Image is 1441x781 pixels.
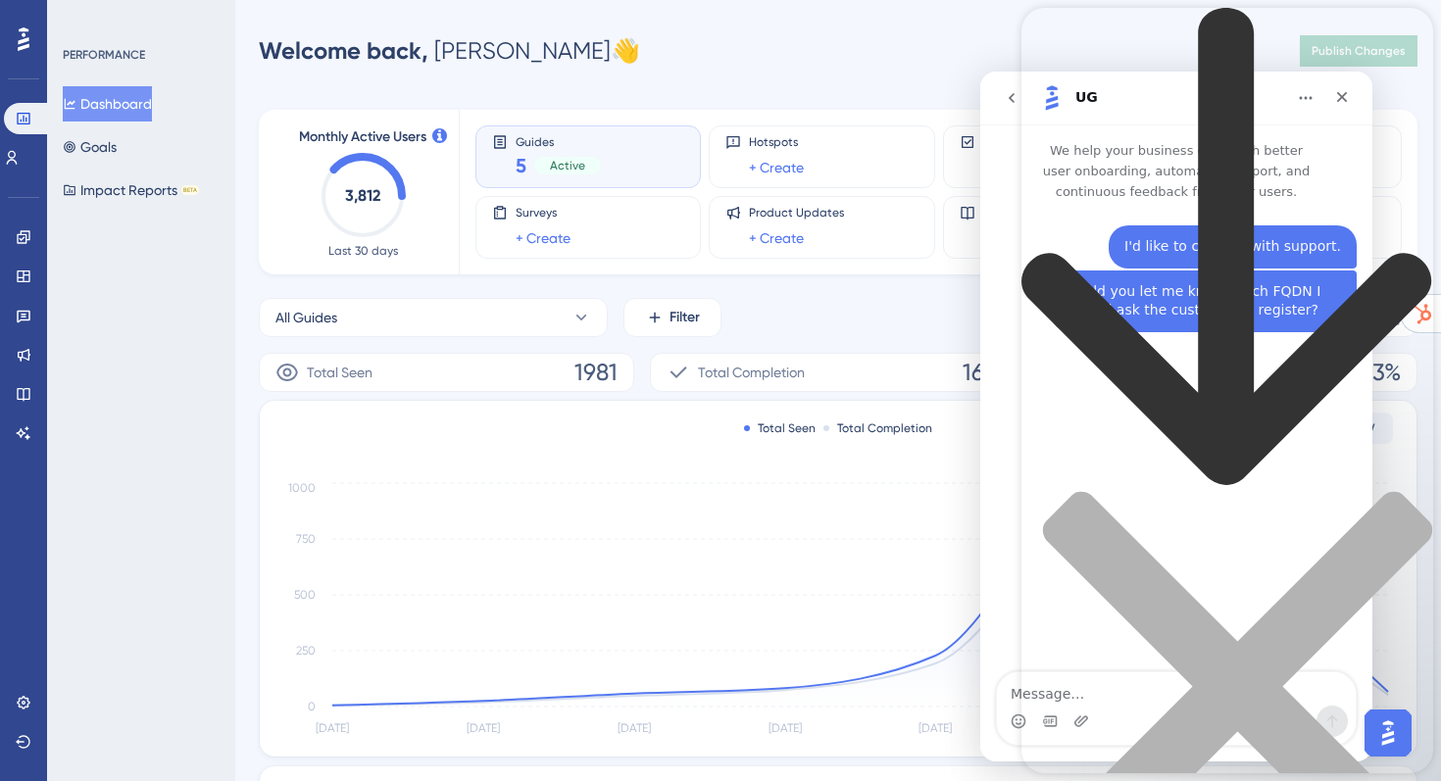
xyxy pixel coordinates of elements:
[296,644,316,658] tspan: 250
[259,298,608,337] button: All Guides
[181,185,199,195] div: BETA
[516,205,571,220] span: Surveys
[769,721,802,735] tspan: [DATE]
[749,134,804,150] span: Hotspots
[516,152,526,179] span: 5
[574,357,618,388] span: 1981
[328,243,398,259] span: Last 30 days
[296,532,316,546] tspan: 750
[670,306,700,329] span: Filter
[823,420,932,436] div: Total Completion
[516,134,601,148] span: Guides
[963,357,1010,388] span: 1647
[316,721,349,735] tspan: [DATE]
[46,5,123,28] span: Need Help?
[308,700,316,713] tspan: 0
[623,298,721,337] button: Filter
[516,226,571,250] a: + Create
[136,10,142,25] div: 1
[749,205,844,220] span: Product Updates
[307,361,373,384] span: Total Seen
[299,125,426,149] span: Monthly Active Users
[63,129,117,165] button: Goals
[467,721,500,735] tspan: [DATE]
[63,47,145,63] div: PERFORMANCE
[744,420,816,436] div: Total Seen
[275,306,337,329] span: All Guides
[63,172,199,208] button: Impact ReportsBETA
[12,12,47,47] img: launcher-image-alternative-text
[550,158,585,173] span: Active
[749,156,804,179] a: + Create
[259,36,428,65] span: Welcome back,
[63,86,152,122] button: Dashboard
[345,186,380,205] text: 3,812
[288,481,316,495] tspan: 1000
[259,35,640,67] div: [PERSON_NAME] 👋
[980,72,1372,761] iframe: Intercom live chat
[294,588,316,602] tspan: 500
[919,721,952,735] tspan: [DATE]
[6,6,53,53] button: Open AI Assistant Launcher
[618,721,651,735] tspan: [DATE]
[698,361,805,384] span: Total Completion
[749,226,804,250] a: + Create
